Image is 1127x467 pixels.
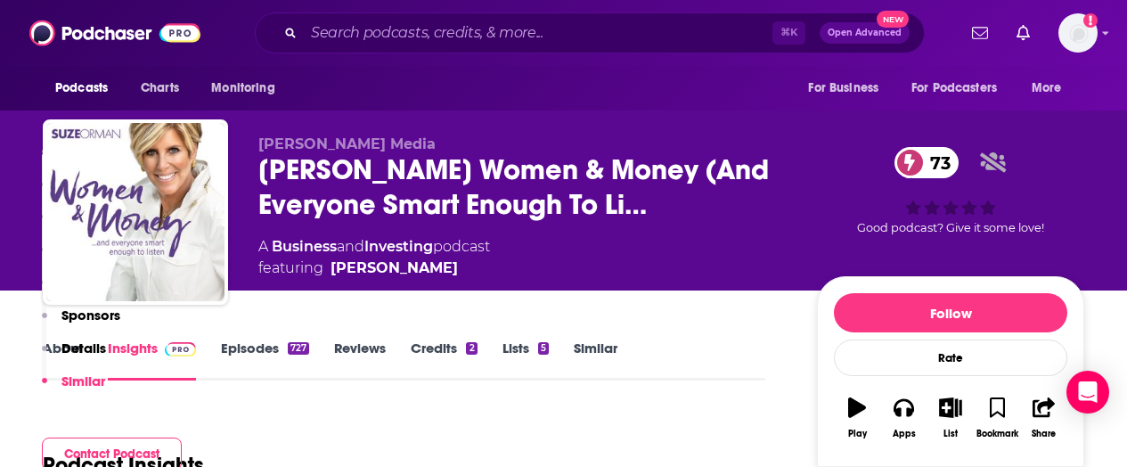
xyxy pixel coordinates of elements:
a: Show notifications dropdown [965,18,995,48]
div: Open Intercom Messenger [1066,371,1109,414]
span: and [337,238,364,255]
a: Show notifications dropdown [1009,18,1037,48]
a: Charts [129,71,190,105]
button: Play [834,386,880,450]
a: Episodes727 [221,340,309,381]
button: open menu [199,71,298,105]
span: For Podcasters [911,76,997,101]
span: [PERSON_NAME] Media [258,135,436,152]
div: 2 [466,342,477,355]
div: 73Good podcast? Give it some love! [817,135,1084,247]
div: [PERSON_NAME] [331,258,458,279]
svg: Add a profile image [1083,13,1098,28]
a: Investing [364,238,433,255]
div: Bookmark [976,429,1018,439]
button: Share [1021,386,1067,450]
div: Play [848,429,867,439]
div: Apps [893,429,916,439]
img: Suze Orman's Women & Money (And Everyone Smart Enough To Listen) [46,123,225,301]
p: Similar [61,373,105,389]
a: 73 [894,147,960,178]
div: 727 [288,342,309,355]
span: Podcasts [55,76,108,101]
a: Credits2 [411,340,477,381]
a: Reviews [334,340,386,381]
img: User Profile [1058,13,1098,53]
p: Details [61,340,106,356]
button: Apps [880,386,927,450]
span: 73 [912,147,960,178]
span: For Business [808,76,878,101]
span: More [1032,76,1062,101]
span: Logged in as KTMSseat4 [1058,13,1098,53]
button: Open AdvancedNew [820,22,910,44]
img: Podchaser - Follow, Share and Rate Podcasts [29,16,200,50]
a: Similar [574,340,617,381]
div: Search podcasts, credits, & more... [255,12,925,53]
div: Share [1032,429,1056,439]
span: New [877,11,909,28]
a: Lists5 [502,340,549,381]
div: List [943,429,958,439]
div: A podcast [258,236,490,279]
button: Show profile menu [1058,13,1098,53]
button: open menu [900,71,1023,105]
button: open menu [1019,71,1084,105]
button: Details [42,340,106,373]
span: Charts [141,76,179,101]
span: featuring [258,258,490,279]
div: 5 [538,342,549,355]
span: ⌘ K [772,21,805,45]
button: List [927,386,974,450]
span: Good podcast? Give it some love! [857,221,1044,234]
div: Rate [834,340,1067,376]
input: Search podcasts, credits, & more... [304,19,772,47]
button: open menu [43,71,131,105]
button: Follow [834,293,1067,332]
a: Business [272,238,337,255]
button: Similar [42,373,105,406]
button: open menu [796,71,901,105]
button: Bookmark [974,386,1020,450]
span: Open Advanced [828,29,902,37]
span: Monitoring [211,76,274,101]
